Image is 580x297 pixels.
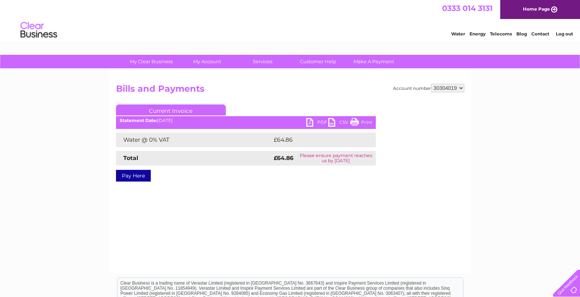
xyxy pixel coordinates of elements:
a: CSV [328,118,350,129]
a: Blog [516,31,527,37]
a: Contact [531,31,549,37]
a: Water [451,31,465,37]
strong: £64.86 [274,155,293,161]
h2: Bills and Payments [116,84,464,98]
a: Make A Payment [344,55,404,68]
a: PDF [306,118,328,129]
a: My Clear Business [121,55,182,68]
a: Pay Here [116,170,151,182]
a: Current Invoice [116,104,226,115]
b: Statement Date: [120,118,157,123]
a: 0333 014 3131 [442,4,493,13]
a: Customer Help [288,55,348,68]
a: Energy [469,31,486,37]
a: Services [232,55,293,68]
strong: Total [123,155,138,161]
a: Log out [556,31,573,37]
a: My Account [177,55,237,68]
a: Telecoms [490,31,512,37]
img: logo.png [20,19,57,41]
div: [DATE] [116,118,376,123]
div: Account number [393,84,464,92]
a: Print [350,118,372,129]
td: Please ensure payment reaches us by [DATE] [296,151,375,165]
td: Water @ 0% VAT [116,133,272,147]
div: Clear Business is a trading name of Verastar Limited (registered in [GEOGRAPHIC_DATA] No. 3667643... [117,4,463,35]
td: £64.86 [272,133,362,147]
